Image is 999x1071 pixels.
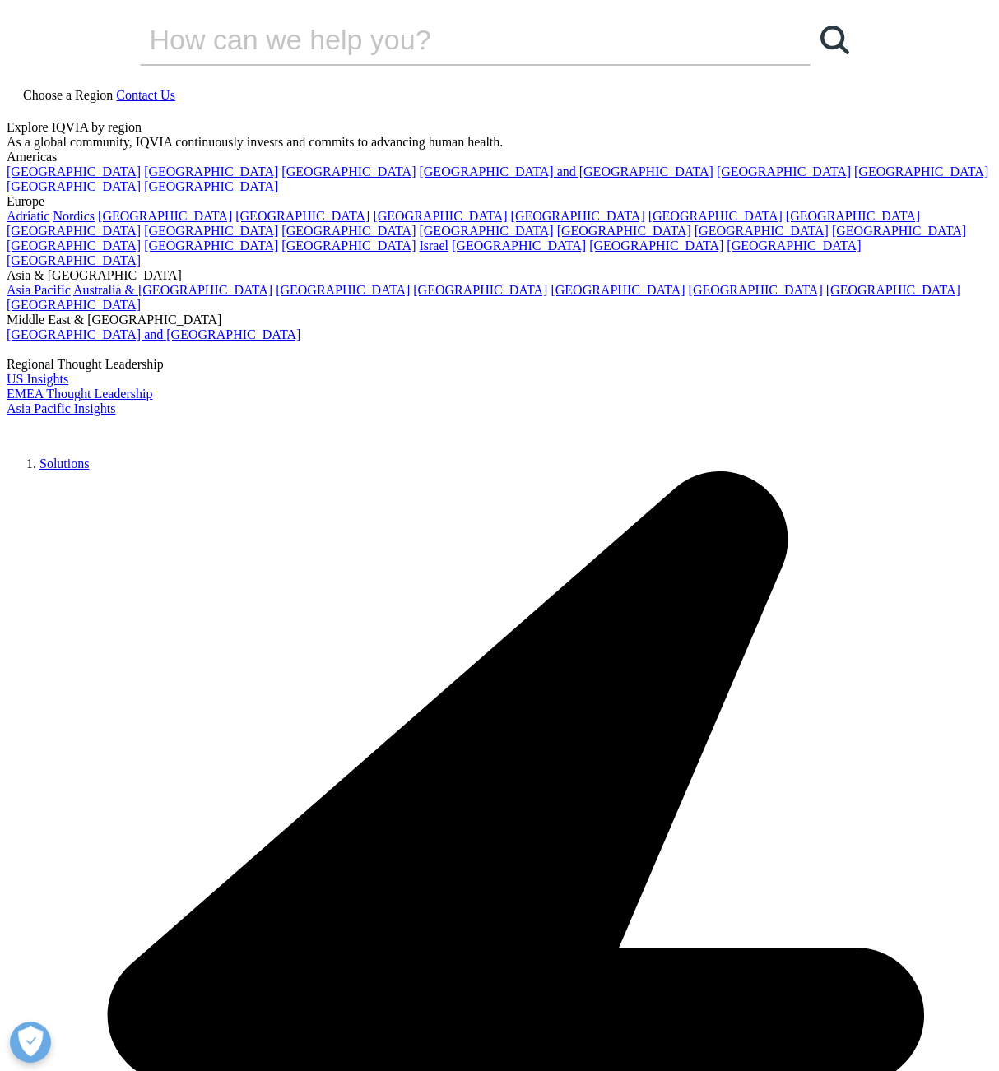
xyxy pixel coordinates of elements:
a: [GEOGRAPHIC_DATA] [413,283,547,297]
a: [GEOGRAPHIC_DATA] [144,179,278,193]
a: [GEOGRAPHIC_DATA] [419,224,553,238]
a: Israel [419,239,448,253]
a: [GEOGRAPHIC_DATA] [832,224,966,238]
input: Search [140,15,764,64]
a: [GEOGRAPHIC_DATA] [7,298,141,312]
a: Nordics [53,209,95,223]
div: Regional Thought Leadership [7,357,992,372]
button: Open Preferences [10,1022,51,1063]
a: [GEOGRAPHIC_DATA] [235,209,369,223]
svg: Search [820,25,849,54]
a: EMEA Thought Leadership [7,387,152,401]
a: [GEOGRAPHIC_DATA] [689,283,823,297]
a: Australia & [GEOGRAPHIC_DATA] [73,283,272,297]
div: Explore IQVIA by region [7,120,992,135]
a: [GEOGRAPHIC_DATA] [7,179,141,193]
div: Middle East & [GEOGRAPHIC_DATA] [7,313,992,327]
a: [GEOGRAPHIC_DATA] [7,165,141,178]
a: Solutions [39,457,89,471]
a: [GEOGRAPHIC_DATA] [452,239,586,253]
a: [GEOGRAPHIC_DATA] [648,209,783,223]
div: Asia & [GEOGRAPHIC_DATA] [7,268,992,283]
a: [GEOGRAPHIC_DATA] [854,165,988,178]
a: [GEOGRAPHIC_DATA] [7,253,141,267]
a: Search [811,15,860,64]
img: IQVIA Healthcare Information Technology and Pharma Clinical Research Company [7,416,138,440]
a: [GEOGRAPHIC_DATA] [557,224,691,238]
a: [GEOGRAPHIC_DATA] [144,224,278,238]
div: As a global community, IQVIA continuously invests and commits to advancing human health. [7,135,992,150]
a: [GEOGRAPHIC_DATA] [373,209,507,223]
a: [GEOGRAPHIC_DATA] [727,239,861,253]
a: [GEOGRAPHIC_DATA] [281,224,416,238]
a: Asia Pacific [7,283,71,297]
div: Americas [7,150,992,165]
a: Contact Us [116,88,175,102]
a: [GEOGRAPHIC_DATA] [511,209,645,223]
a: [GEOGRAPHIC_DATA] [281,165,416,178]
a: [GEOGRAPHIC_DATA] [589,239,723,253]
a: [GEOGRAPHIC_DATA] and [GEOGRAPHIC_DATA] [7,327,300,341]
a: [GEOGRAPHIC_DATA] [7,224,141,238]
span: Choose a Region [23,88,113,102]
a: [GEOGRAPHIC_DATA] [786,209,920,223]
a: [GEOGRAPHIC_DATA] [551,283,685,297]
a: Asia Pacific Insights [7,401,115,415]
a: US Insights [7,372,68,386]
a: [GEOGRAPHIC_DATA] [144,239,278,253]
a: [GEOGRAPHIC_DATA] [144,165,278,178]
a: [GEOGRAPHIC_DATA] [98,209,232,223]
a: [GEOGRAPHIC_DATA] [695,224,829,238]
a: [GEOGRAPHIC_DATA] [7,239,141,253]
a: [GEOGRAPHIC_DATA] [281,239,416,253]
a: [GEOGRAPHIC_DATA] [717,165,851,178]
a: [GEOGRAPHIC_DATA] [276,283,410,297]
a: Adriatic [7,209,49,223]
div: Europe [7,194,992,209]
a: [GEOGRAPHIC_DATA] and [GEOGRAPHIC_DATA] [419,165,713,178]
a: [GEOGRAPHIC_DATA] [826,283,960,297]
